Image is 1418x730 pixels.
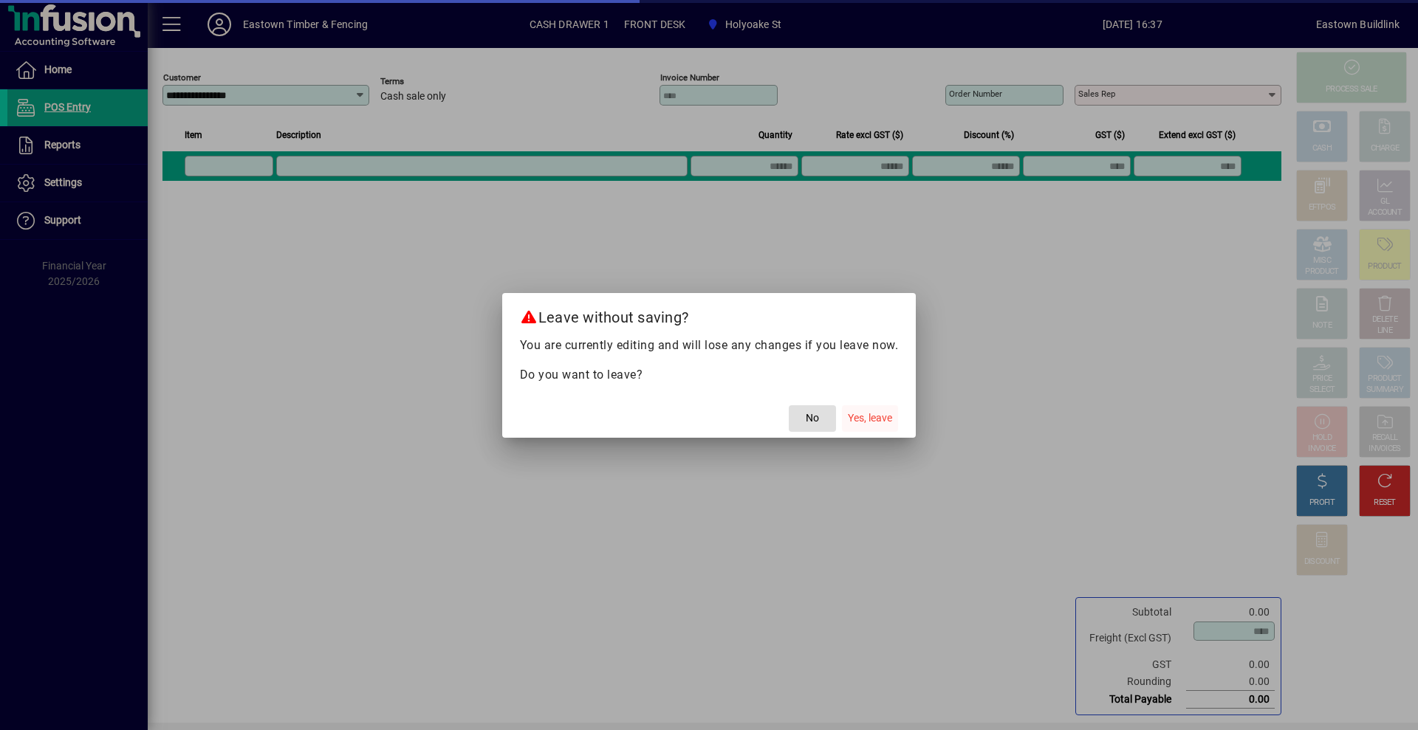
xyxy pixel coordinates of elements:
button: Yes, leave [842,405,898,432]
span: Yes, leave [848,410,892,426]
span: No [806,410,819,426]
p: Do you want to leave? [520,366,899,384]
p: You are currently editing and will lose any changes if you leave now. [520,337,899,354]
button: No [789,405,836,432]
h2: Leave without saving? [502,293,917,336]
